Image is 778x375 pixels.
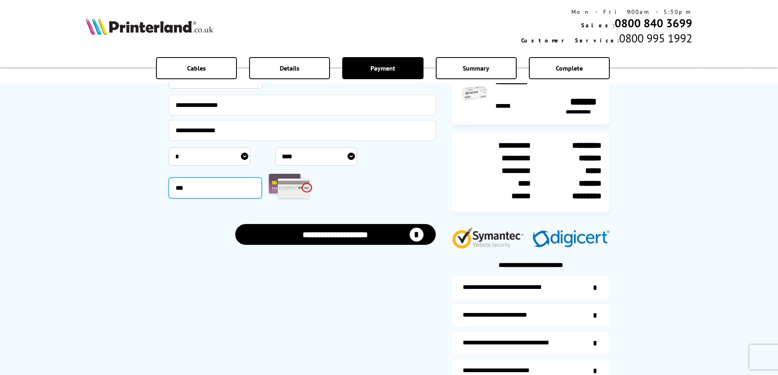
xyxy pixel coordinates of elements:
span: Payment [370,64,395,72]
span: Customer Service: [521,37,619,44]
span: 0800 995 1992 [619,31,692,46]
div: Mon - Fri 9:00am - 5:30pm [521,8,692,16]
span: Sales: [581,22,615,29]
a: items-arrive [452,304,610,327]
span: Complete [556,64,583,72]
a: additional-cables [452,332,610,355]
a: 0800 840 3699 [615,16,692,31]
img: Printerland Logo [86,17,213,35]
span: Details [280,64,299,72]
a: additional-ink [452,276,610,299]
span: Summary [463,64,489,72]
span: Cables [187,64,206,72]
